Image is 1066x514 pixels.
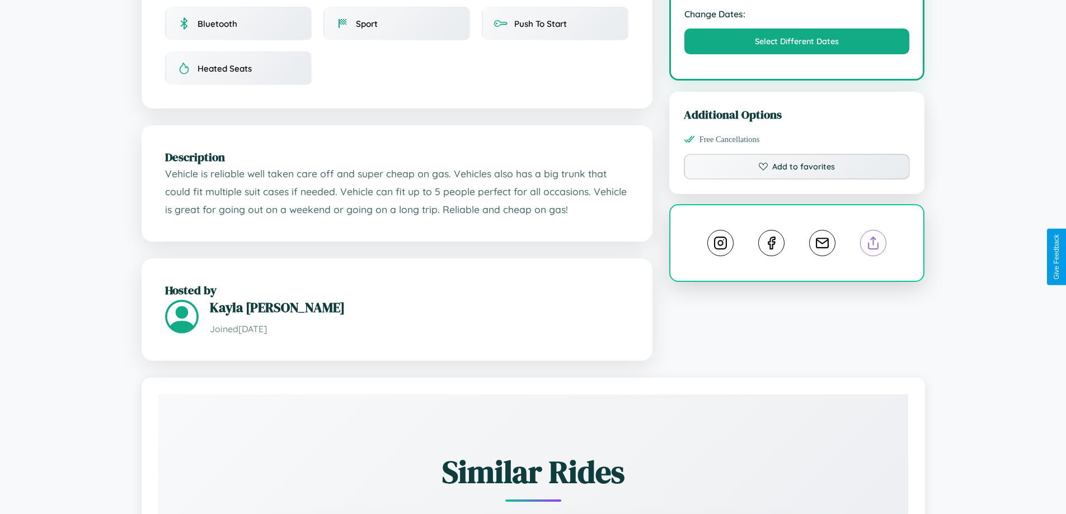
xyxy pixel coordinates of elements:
[165,282,629,298] h2: Hosted by
[684,154,910,180] button: Add to favorites
[165,149,629,165] h2: Description
[1053,234,1060,280] div: Give Feedback
[684,29,910,54] button: Select Different Dates
[684,106,910,122] h3: Additional Options
[198,450,869,493] h2: Similar Rides
[210,298,629,317] h3: Kayla [PERSON_NAME]
[165,165,629,218] p: Vehicle is reliable well taken care off and super cheap on gas. Vehicles also has a big trunk tha...
[514,18,567,29] span: Push To Start
[699,135,760,144] span: Free Cancellations
[684,8,910,20] strong: Change Dates:
[198,63,252,74] span: Heated Seats
[210,321,629,337] p: Joined [DATE]
[356,18,378,29] span: Sport
[198,18,237,29] span: Bluetooth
